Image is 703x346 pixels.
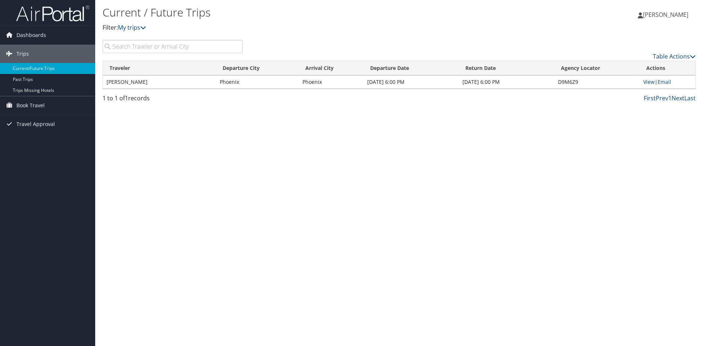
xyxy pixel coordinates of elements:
span: Book Travel [16,96,45,115]
div: 1 to 1 of records [103,94,243,106]
a: Prev [656,94,668,102]
a: 1 [668,94,672,102]
a: First [644,94,656,102]
th: Departure Date: activate to sort column descending [364,61,459,75]
th: Arrival City: activate to sort column ascending [299,61,364,75]
span: Travel Approval [16,115,55,133]
td: Phoenix [299,75,364,89]
th: Agency Locator: activate to sort column ascending [554,61,639,75]
p: Filter: [103,23,498,33]
a: Next [672,94,684,102]
td: [DATE] 6:00 PM [364,75,459,89]
img: airportal-logo.png [16,5,89,22]
th: Actions [640,61,695,75]
a: Table Actions [653,52,696,60]
a: [PERSON_NAME] [638,4,696,26]
td: Phoenix [216,75,298,89]
a: Last [684,94,696,102]
h1: Current / Future Trips [103,5,498,20]
th: Traveler: activate to sort column ascending [103,61,216,75]
a: My trips [118,23,146,31]
th: Return Date: activate to sort column ascending [459,61,554,75]
td: [DATE] 6:00 PM [459,75,554,89]
td: D9M6Z9 [554,75,639,89]
td: [PERSON_NAME] [103,75,216,89]
a: View [643,78,655,85]
span: [PERSON_NAME] [643,11,688,19]
th: Departure City: activate to sort column ascending [216,61,298,75]
td: | [640,75,695,89]
a: Email [658,78,671,85]
input: Search Traveler or Arrival City [103,40,243,53]
span: Dashboards [16,26,46,44]
span: 1 [125,94,128,102]
span: Trips [16,45,29,63]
